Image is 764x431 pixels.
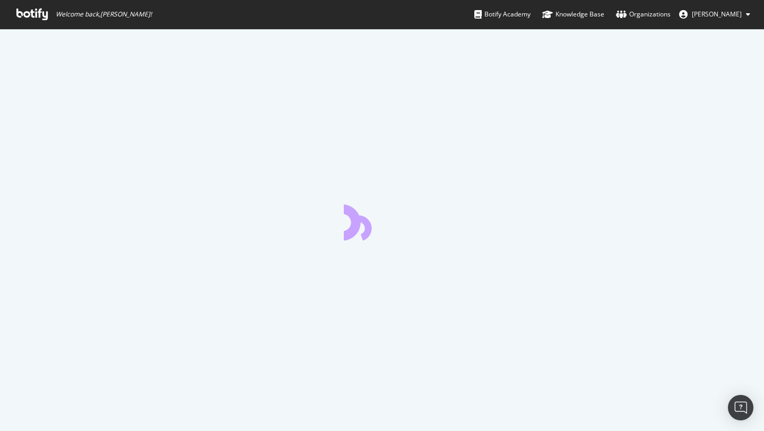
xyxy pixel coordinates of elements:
div: Open Intercom Messenger [728,395,753,420]
div: animation [344,202,420,240]
div: Botify Academy [474,9,531,20]
button: [PERSON_NAME] [671,6,759,23]
span: Hannah Coe [692,10,742,19]
div: Organizations [616,9,671,20]
span: Welcome back, [PERSON_NAME] ! [56,10,152,19]
div: Knowledge Base [542,9,604,20]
